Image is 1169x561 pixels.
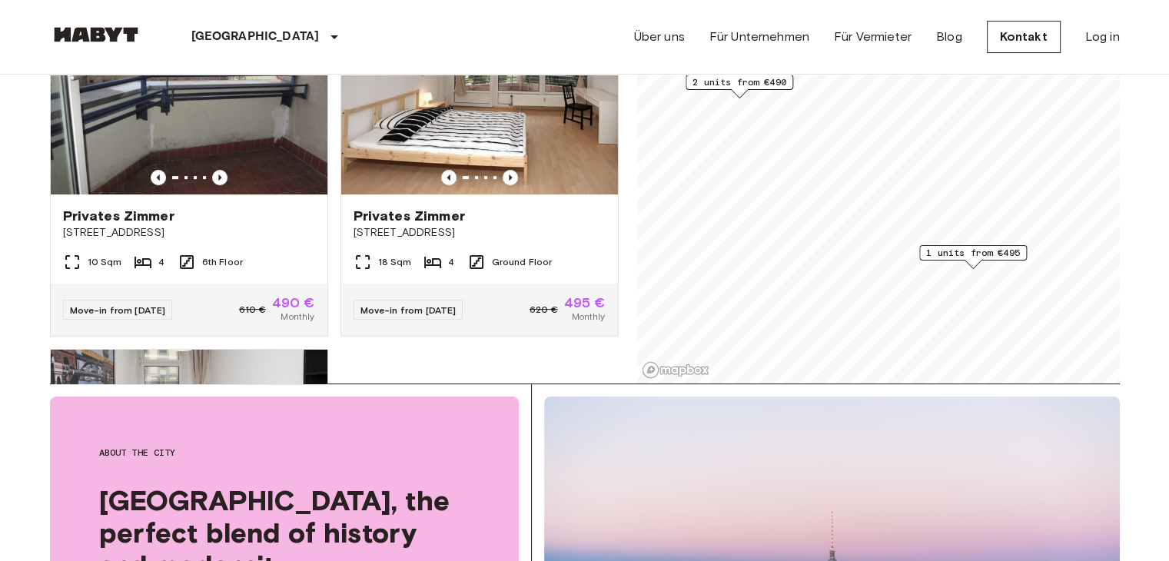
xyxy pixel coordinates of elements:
[63,207,174,225] span: Privates Zimmer
[340,9,619,337] a: Marketing picture of unit DE-01-240-02MPrevious imagePrevious imagePrivates Zimmer[STREET_ADDRESS...
[88,255,122,269] span: 10 Sqm
[202,255,243,269] span: 6th Floor
[936,28,962,46] a: Blog
[634,28,685,46] a: Über uns
[70,304,166,316] span: Move-in from [DATE]
[50,9,328,337] a: Marketing picture of unit DE-01-073-04MPrevious imagePrevious imagePrivates Zimmer[STREET_ADDRESS...
[51,10,327,194] img: Marketing picture of unit DE-01-073-04M
[151,170,166,185] button: Previous image
[1085,28,1120,46] a: Log in
[158,255,164,269] span: 4
[571,310,605,324] span: Monthly
[341,10,618,194] img: Marketing picture of unit DE-01-240-02M
[354,225,606,241] span: [STREET_ADDRESS]
[564,296,606,310] span: 495 €
[360,304,457,316] span: Move-in from [DATE]
[642,361,709,379] a: Mapbox logo
[378,255,412,269] span: 18 Sqm
[50,27,142,42] img: Habyt
[191,28,320,46] p: [GEOGRAPHIC_DATA]
[926,246,1020,260] span: 1 units from €495
[692,75,786,89] span: 2 units from €490
[99,446,470,460] span: About the city
[281,310,314,324] span: Monthly
[51,350,327,534] img: Marketing picture of unit DE-01-237-01M
[503,170,518,185] button: Previous image
[448,255,454,269] span: 4
[834,28,912,46] a: Für Vermieter
[919,245,1027,269] div: Map marker
[272,296,315,310] span: 490 €
[441,170,457,185] button: Previous image
[686,75,793,98] div: Map marker
[530,303,558,317] span: 620 €
[354,207,465,225] span: Privates Zimmer
[492,255,553,269] span: Ground Floor
[987,21,1061,53] a: Kontakt
[63,225,315,241] span: [STREET_ADDRESS]
[212,170,227,185] button: Previous image
[709,28,809,46] a: Für Unternehmen
[239,303,266,317] span: 610 €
